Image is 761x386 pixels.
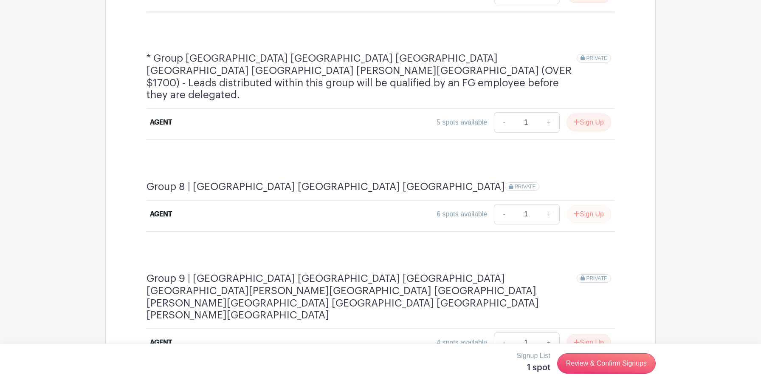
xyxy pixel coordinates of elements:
div: AGENT [150,117,172,128]
a: Review & Confirm Signups [557,353,656,374]
h4: Group 9 | [GEOGRAPHIC_DATA] [GEOGRAPHIC_DATA] [GEOGRAPHIC_DATA] [GEOGRAPHIC_DATA][PERSON_NAME][GE... [147,272,577,321]
div: 4 spots available [437,338,487,348]
div: 5 spots available [437,117,487,128]
h4: * Group [GEOGRAPHIC_DATA] [GEOGRAPHIC_DATA] [GEOGRAPHIC_DATA] [GEOGRAPHIC_DATA] [GEOGRAPHIC_DATA]... [147,52,577,101]
h4: Group 8 | [GEOGRAPHIC_DATA] [GEOGRAPHIC_DATA] [GEOGRAPHIC_DATA] [147,181,505,193]
button: Sign Up [567,334,611,352]
h5: 1 spot [517,363,550,373]
div: 6 spots available [437,209,487,219]
button: Sign Up [567,114,611,131]
button: Sign Up [567,205,611,223]
a: - [494,204,513,224]
div: AGENT [150,338,172,348]
span: PRIVATE [586,55,607,61]
span: PRIVATE [586,275,607,281]
a: - [494,332,513,353]
a: + [538,204,560,224]
a: - [494,112,513,133]
a: + [538,112,560,133]
a: + [538,332,560,353]
div: AGENT [150,209,172,219]
p: Signup List [517,351,550,361]
span: PRIVATE [515,184,536,190]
